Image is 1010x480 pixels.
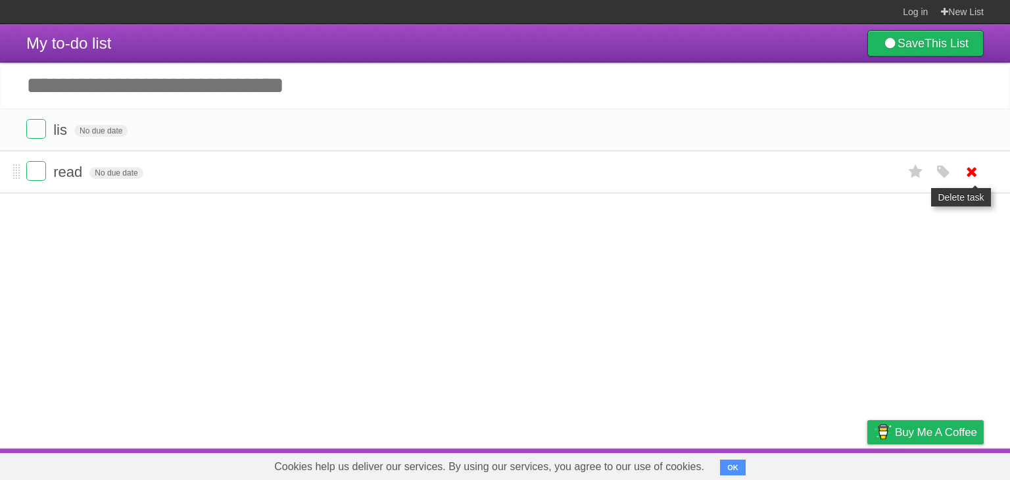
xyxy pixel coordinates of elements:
[925,37,969,50] b: This List
[867,420,984,444] a: Buy me a coffee
[26,119,46,139] label: Done
[903,161,928,183] label: Star task
[867,30,984,57] a: SaveThis List
[89,167,143,179] span: No due date
[806,452,834,477] a: Terms
[895,421,977,444] span: Buy me a coffee
[736,452,789,477] a: Developers
[53,164,85,180] span: read
[26,161,46,181] label: Done
[74,125,128,137] span: No due date
[692,452,720,477] a: About
[874,421,892,443] img: Buy me a coffee
[720,460,746,475] button: OK
[901,452,984,477] a: Suggest a feature
[850,452,884,477] a: Privacy
[261,454,717,480] span: Cookies help us deliver our services. By using our services, you agree to our use of cookies.
[53,122,70,138] span: lis
[26,34,111,52] span: My to-do list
